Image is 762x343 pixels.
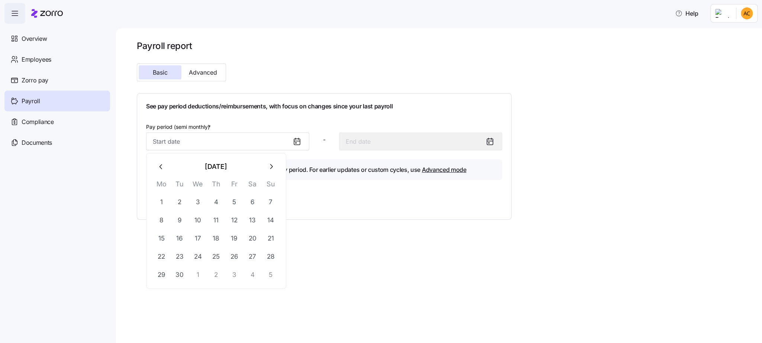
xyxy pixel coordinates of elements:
[207,248,225,265] button: 25 September 2025
[422,166,466,173] a: Advanced mode
[243,211,261,229] button: 13 September 2025
[22,55,51,64] span: Employees
[675,9,698,18] span: Help
[152,248,170,265] button: 22 September 2025
[22,34,47,43] span: Overview
[262,179,280,193] th: Su
[207,179,225,193] th: Th
[137,40,511,52] h1: Payroll report
[171,266,188,284] button: 30 September 2025
[243,193,261,211] button: 6 September 2025
[225,211,243,229] button: 12 September 2025
[152,266,170,284] button: 29 September 2025
[22,97,40,106] span: Payroll
[225,229,243,247] button: 19 September 2025
[152,179,171,193] th: Mo
[4,70,110,91] a: Zorro pay
[339,133,502,150] input: End date
[189,248,207,265] button: 24 September 2025
[715,9,730,18] img: Employer logo
[225,266,243,284] button: 3 October 2025
[22,117,54,127] span: Compliance
[162,165,466,174] h4: Results will include changes since the last pay period. For earlier updates or custom cycles, use
[225,248,243,265] button: 26 September 2025
[262,266,280,284] button: 5 October 2025
[171,229,188,247] button: 16 September 2025
[152,193,170,211] button: 1 September 2025
[171,179,189,193] th: Tu
[152,211,170,229] button: 8 September 2025
[153,69,168,75] span: Basic
[22,76,48,85] span: Zorro pay
[225,193,243,211] button: 5 September 2025
[262,211,280,229] button: 14 September 2025
[225,179,243,193] th: Fr
[189,179,207,193] th: We
[243,229,261,247] button: 20 September 2025
[207,229,225,247] button: 18 September 2025
[4,111,110,132] a: Compliance
[262,229,280,247] button: 21 September 2025
[4,132,110,153] a: Documents
[207,266,225,284] button: 2 October 2025
[171,248,188,265] button: 23 September 2025
[170,158,262,176] button: [DATE]
[189,69,217,75] span: Advanced
[146,123,212,131] label: Pay period (semi monthly)
[262,193,280,211] button: 7 September 2025
[669,6,704,21] button: Help
[189,229,207,247] button: 17 September 2025
[243,179,262,193] th: Sa
[207,193,225,211] button: 4 September 2025
[243,266,261,284] button: 4 October 2025
[4,91,110,111] a: Payroll
[22,138,52,147] span: Documents
[323,135,326,144] span: -
[189,211,207,229] button: 10 September 2025
[171,211,188,229] button: 9 September 2025
[189,193,207,211] button: 3 September 2025
[4,49,110,70] a: Employees
[171,193,188,211] button: 2 September 2025
[243,248,261,265] button: 27 September 2025
[262,248,280,265] button: 28 September 2025
[146,102,502,110] h1: See pay period deductions/reimbursements, with focus on changes since your last payroll
[741,7,753,19] img: 73cb5fcb97e4e55e33d00a8b5270766a
[207,211,225,229] button: 11 September 2025
[189,266,207,284] button: 1 October 2025
[152,229,170,247] button: 15 September 2025
[4,28,110,49] a: Overview
[146,133,309,150] input: Start date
